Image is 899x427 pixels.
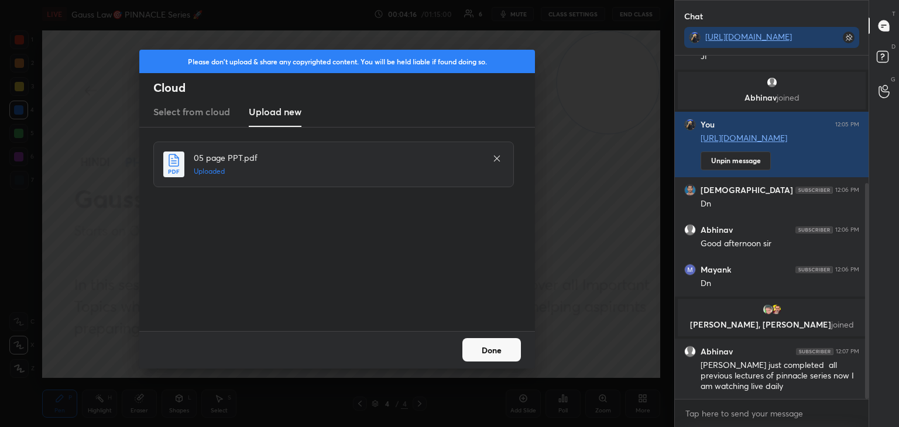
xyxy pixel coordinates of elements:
[701,225,733,235] h6: Abhinav
[675,1,712,32] p: Chat
[795,266,833,273] img: 4P8fHbbgJtejmAAAAAElFTkSuQmCC
[701,278,859,290] div: Dn
[194,166,481,177] h5: Uploaded
[777,92,800,103] span: joined
[684,184,696,196] img: bce9f358cb4445198c2bf627b71323d4.jpg
[701,198,859,210] div: Dn
[795,226,833,233] img: 4P8fHbbgJtejmAAAAAElFTkSuQmCC
[689,32,701,43] img: d89acffa0b7b45d28d6908ca2ce42307.jpg
[701,132,787,143] a: [URL][DOMAIN_NAME]
[684,119,696,130] img: d89acffa0b7b45d28d6908ca2ce42307.jpg
[891,42,895,51] p: D
[701,51,859,63] div: Ji
[701,264,731,275] h6: Mayank
[684,224,696,236] img: default.png
[835,187,859,194] div: 12:06 PM
[770,304,782,315] img: e1f40986dcc84b3caa08df19f8234152.jpg
[701,151,771,170] button: Unpin message
[891,75,895,84] p: G
[705,31,792,42] a: [URL][DOMAIN_NAME]
[249,105,301,119] h3: Upload new
[762,304,774,315] img: 3
[701,119,715,130] h6: You
[836,348,859,355] div: 12:07 PM
[835,121,859,128] div: 12:05 PM
[701,185,793,195] h6: [DEMOGRAPHIC_DATA]
[796,348,833,355] img: 4P8fHbbgJtejmAAAAAElFTkSuQmCC
[701,346,733,357] h6: Abhinav
[153,80,535,95] h2: Cloud
[892,9,895,18] p: T
[194,151,481,164] h4: 05 page PPT.pdf
[701,238,859,250] div: Good afternoon sir
[685,93,859,102] p: Abhinav
[684,346,696,357] img: default.png
[462,338,521,361] button: Done
[685,320,859,329] p: [PERSON_NAME], [PERSON_NAME]
[831,319,854,330] span: joined
[766,77,778,88] img: default.png
[795,187,833,194] img: 4P8fHbbgJtejmAAAAAElFTkSuQmCC
[701,360,859,392] div: [PERSON_NAME] just completed all previous lectures of pinnacle series now I am watching live daily
[684,264,696,276] img: b8884a13cedf4a41ba7946d42eba4055.49630176_3
[835,266,859,273] div: 12:06 PM
[139,50,535,73] div: Please don't upload & share any copyrighted content. You will be held liable if found doing so.
[675,56,869,400] div: grid
[835,226,859,233] div: 12:06 PM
